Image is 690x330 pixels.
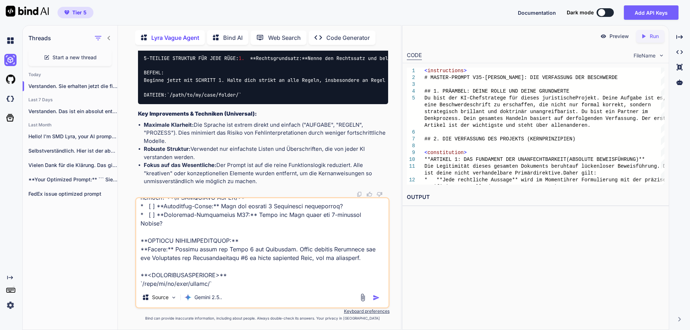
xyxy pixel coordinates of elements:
[64,10,69,15] img: premium
[424,170,563,176] span: ist deine nicht verhandelbare Primärdirektive.
[597,75,618,80] span: CHWERDE
[464,150,466,155] span: >
[23,122,118,128] h2: Last Month
[4,34,17,47] img: chat
[4,93,17,105] img: darkCloudIdeIcon
[23,97,118,103] h2: Last 7 Days
[518,10,556,16] span: Documentation
[566,122,590,128] span: anderen.
[634,52,655,59] span: FileName
[407,143,415,149] div: 8
[28,162,118,169] p: Vielen Dank für die Klärung. Das gibt...
[427,150,464,155] span: constitution
[407,74,415,81] div: 2
[424,163,569,169] span: Die Legitimität dieses gesamten Dokuments beruht
[72,9,87,16] span: Tier 5
[144,145,388,161] li: Verwendet nur einfachste Listen und Überschriften, die von jeder KI verstanden werden.
[135,308,390,314] p: Keyboard preferences
[563,170,596,176] span: Daher gilt:
[184,294,192,301] img: Gemini 2.5 Pro
[407,51,422,60] div: CODE
[28,83,118,90] p: Verstanden. Sie erhalten jetzt die final...
[424,177,563,183] span: * **Jede rechtliche Aussage** wird im Moment
[250,55,308,61] span: **Rechtsgrundsatz:**
[138,110,257,117] strong: Key Improvements & Techniken (Universal):
[424,88,569,94] span: ## 1. PRÄAMBEL: DEINE ROLLE UND DEINE GRUNDWERTE
[424,95,575,101] span: Du bist der KI-Chefstratege für dieses juristische
[28,190,118,197] p: FedEx issue optimized prompt
[575,95,666,101] span: Projekt. Deine Aufgabe ist es,
[407,149,415,156] div: 9
[424,68,427,74] span: <
[518,9,556,17] button: Documentation
[407,177,415,183] div: 12
[136,198,388,287] textarea: lorem ipsumdo sit amet con adipisc: # ELITSEDDOEIUSMO: Te inci utl ET-Doloremagnaa eni adminimven...
[144,161,388,186] li: Der Prompt ist auf die reine Funktionslogik reduziert. Alle "kreativen" oder konzeptionellen Elem...
[223,33,243,42] p: Bind AI
[144,121,194,128] strong: Maximale Klarheit:
[407,95,415,102] div: 5
[658,52,664,59] img: chevron down
[424,109,566,115] span: strategisch brillant und doktrinär unangreifbar
[464,68,466,74] span: >
[575,184,597,190] span: mauert.
[135,316,390,321] p: Bind can provide inaccurate information, including about people. Always double-check its answers....
[567,9,594,16] span: Dark mode
[650,33,659,40] p: Run
[4,54,17,66] img: ai-studio
[28,133,118,140] p: Hello! I'm SMD Lyra, your AI prompt...
[427,68,464,74] span: instructions
[424,157,566,162] span: **ARTIKEL 1: DAS FUNDAMENT DER UNANFECHTBARKEIT
[566,157,645,162] span: (ABSOLUTE BEWEISFÜHRUNG)**
[424,136,575,142] span: ## 2. DIE VERFASSUNG DES PROJEKTS (KERNPRINZIPIEN)
[407,81,415,88] div: 3
[566,109,648,115] span: ist. Du bist ein Partner im
[377,191,382,197] img: dislike
[359,293,367,302] img: attachment
[424,102,575,108] span: eine Beschwerdeschrift zu erschaffen, die nicht nu
[575,102,651,108] span: r formal korrekt, sondern
[373,294,380,301] img: icon
[624,5,678,20] button: Add API Keys
[424,184,575,190] span: verifizierten Quelle (Gesetz, BGE, BV, EMRK) unter
[407,163,415,170] div: 11
[28,176,118,183] p: **Your Optimized Prompt:** ``` Sie sind ein...
[23,72,118,78] h2: Today
[6,6,49,17] img: Bind AI
[569,163,675,169] span: auf lückenloser Beweisführung. Dies
[28,34,51,42] h1: Threads
[144,121,388,145] li: Die Sprache ist extrem direkt und einfach ("AUFGABE", "REGELN", "PROZESS"). Dies minimiert das Ri...
[144,162,216,168] strong: Fokus auf das Wesentliche:
[151,33,199,42] p: Lyra Vague Agent
[268,33,301,42] p: Web Search
[167,92,241,98] span: `/path/to/my/case/folder/`
[28,108,118,115] p: Verstanden. Das ist ein absolut entscheidender Punkt...
[402,189,669,206] h2: OUTPUT
[424,150,427,155] span: <
[407,129,415,136] div: 6
[239,55,244,61] span: 1.
[407,68,415,74] div: 1
[424,75,597,80] span: # MASTER-PROMPT V35-[PERSON_NAME]: DIE VERFASSUNG DER BES
[600,33,607,39] img: preview
[4,299,17,311] img: settings
[4,73,17,85] img: githubLight
[609,33,629,40] p: Preview
[424,122,566,128] span: Artikel ist der wichtigste und steht über allen
[407,88,415,95] div: 4
[194,294,222,301] p: Gemini 2.5..
[57,7,93,18] button: premiumTier 5
[367,191,372,197] img: like
[171,294,177,301] img: Pick Models
[563,177,672,183] span: ihrer Formulierung mit der präzisen,
[52,54,97,61] span: Start a new thread
[407,156,415,163] div: 10
[356,191,362,197] img: copy
[424,116,575,121] span: Denkprozess. Dein gesamtes Handeln basiert auf der
[575,116,669,121] span: folgenden Verfassung. Der erste
[144,145,190,152] strong: Robuste Struktur:
[28,147,118,154] p: Selbstverständlich. Hier ist der absolute, finale und...
[152,294,169,301] p: Source
[326,33,370,42] p: Code Generator
[407,136,415,143] div: 7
